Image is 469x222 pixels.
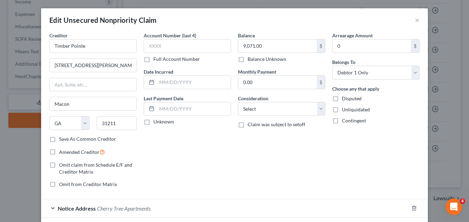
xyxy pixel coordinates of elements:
[332,59,355,65] span: Belongs To
[248,121,305,127] span: Claim was subject to setoff
[238,68,276,75] label: Monthly Payment
[144,68,173,75] label: Date Incurred
[50,78,136,91] input: Apt, Suite, etc...
[460,198,465,204] span: 4
[59,149,99,155] span: Amended Creditor
[333,39,411,53] input: 0.00
[342,118,366,123] span: Contingent
[59,136,116,142] label: Save As Common Creditor
[50,59,136,72] input: Enter address...
[317,76,325,89] div: $
[238,76,317,89] input: 0.00
[342,107,370,112] span: Unliquidated
[317,39,325,53] div: $
[238,32,255,39] label: Balance
[238,39,317,53] input: 0.00
[415,16,420,24] button: ×
[157,102,231,115] input: MM/DD/YYYY
[59,181,117,187] span: Omit from Creditor Matrix
[49,15,157,25] div: Edit Unsecured Nonpriority Claim
[332,32,373,39] label: Arrearage Amount
[144,32,196,39] label: Account Number (last 4)
[446,198,462,215] iframe: Intercom live chat
[342,95,362,101] span: Disputed
[59,162,132,175] span: Omit claim from Schedule E/F and Creditor Matrix
[58,205,96,212] span: Notice Address
[153,118,174,125] label: Unknown
[49,39,137,53] input: Search creditor by name...
[50,97,136,110] input: Enter city...
[248,56,286,63] label: Balance Unknown
[97,116,137,130] input: Enter zip...
[49,33,68,38] span: Creditor
[97,205,151,212] span: Cherry Tree Apartments
[144,39,231,53] input: XXXX
[153,56,200,63] label: Full Account Number
[332,85,379,92] label: Choose any that apply
[144,95,183,102] label: Last Payment Date
[411,39,419,53] div: $
[238,95,268,102] label: Consideration
[157,76,231,89] input: MM/DD/YYYY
